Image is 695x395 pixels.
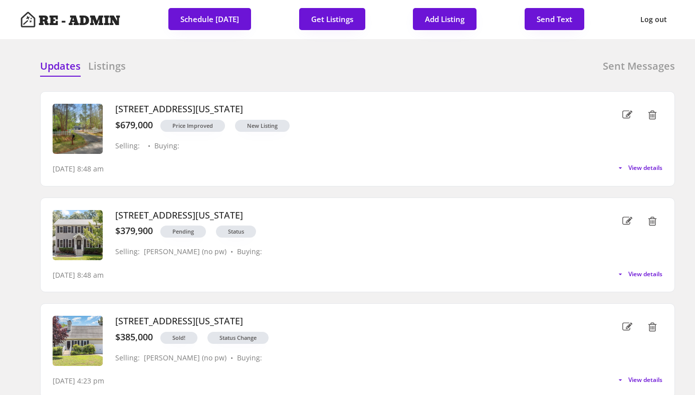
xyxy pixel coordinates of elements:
[160,332,197,344] button: Sold!
[628,377,662,383] span: View details
[115,142,577,150] div: Selling: • Buying:
[115,226,153,237] div: $379,900
[216,226,256,238] button: Status
[53,316,103,366] img: 20250519200703221918000000-o.jpg
[53,164,104,174] div: [DATE] 8:48 am
[525,8,584,30] button: Send Text
[160,226,206,238] button: Pending
[88,59,126,73] h6: Listings
[39,15,120,28] h4: RE - ADMIN
[20,12,36,28] img: Artboard%201%20copy%203.svg
[53,270,104,280] div: [DATE] 8:48 am
[40,59,81,73] h6: Updates
[207,332,269,344] button: Status Change
[115,354,577,362] div: Selling: [PERSON_NAME] (no pw) • Buying:
[628,165,662,171] span: View details
[53,210,103,260] img: 20250724172752824132000000-o.jpg
[616,270,662,278] button: View details
[160,120,225,132] button: Price Improved
[628,271,662,277] span: View details
[235,120,290,132] button: New Listing
[53,104,103,154] img: 20250409202501095101000000-o.jpg
[632,8,675,31] button: Log out
[299,8,365,30] button: Get Listings
[115,104,577,115] h3: [STREET_ADDRESS][US_STATE]
[603,59,675,73] h6: Sent Messages
[115,332,153,343] div: $385,000
[616,376,662,384] button: View details
[115,248,577,256] div: Selling: [PERSON_NAME] (no pw) • Buying:
[115,120,153,131] div: $679,000
[115,210,577,221] h3: [STREET_ADDRESS][US_STATE]
[413,8,477,30] button: Add Listing
[115,316,577,327] h3: [STREET_ADDRESS][US_STATE]
[616,164,662,172] button: View details
[53,376,104,386] div: [DATE] 4:23 pm
[168,8,251,30] button: Schedule [DATE]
